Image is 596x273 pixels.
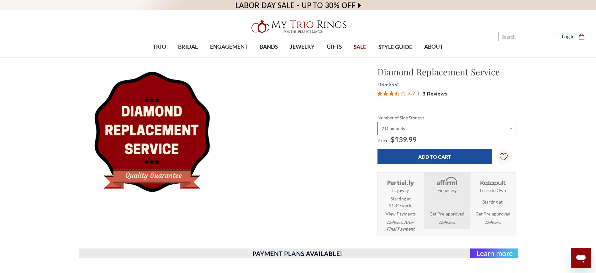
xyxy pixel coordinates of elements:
[260,43,278,51] span: BANDS
[424,43,443,51] span: ABOUT
[389,195,412,209] span: Starting at $1.44/week.
[147,37,172,57] a: TRIO
[392,187,409,194] strong: Layaway
[439,219,455,226] em: Delivers
[571,248,591,268] iframe: Button to launch messaging window
[284,37,320,57] a: JEWELRY
[430,210,464,217] a: Get Pre-approved
[430,57,437,58] button: submenu toggle
[408,89,415,97] span: 3.7
[480,187,506,194] strong: Lease to Own
[172,37,204,57] a: BRIDAL
[386,176,415,187] img: Layaway
[248,17,348,37] img: My Trio Rings
[386,210,416,217] a: View Payments
[485,219,501,226] em: Delivers
[254,37,284,57] a: BANDS
[178,43,198,51] span: BRIDAL
[478,176,508,187] img: Katapult
[327,43,342,51] span: GIFTS
[377,137,390,143] span: Price:
[476,210,510,217] a: Get Pre-approved
[204,37,254,57] a: ENGAGEMENT
[387,219,414,232] em: Delivers After Final Payment
[173,17,423,37] a: My Trio Rings
[496,149,512,165] a: Wish Lists
[372,37,418,57] a: STYLE GUIDE
[578,33,588,40] a: Cart with 0 items
[424,172,469,229] li: Affirm
[437,187,456,194] strong: Financing
[498,32,558,41] input: Search and use arrows or TAB to navigate results
[321,37,348,57] a: GIFTS
[378,43,412,51] span: STYLE GUIDE
[377,149,492,164] input: Add to Cart
[378,172,423,236] li: Layaway
[377,114,516,121] label: Number of Side Stones::
[299,57,305,58] button: submenu toggle
[226,57,232,58] button: submenu toggle
[423,89,448,98] span: 3 Reviews
[377,65,516,79] h1: Diamond Replacement Service
[354,43,366,51] span: SALE
[153,43,166,51] span: TRIO
[562,33,575,40] a: Log in
[348,37,372,57] a: SALE
[377,89,448,98] button: Rated 3.7 out of 5 stars from 3 reviews. Jump to reviews.
[210,43,248,51] span: ENGAGEMENT
[156,57,163,58] button: submenu toggle
[377,81,398,87] span: DRS-SRV
[391,135,417,144] span: $139.99
[185,57,191,58] button: submenu toggle
[418,37,449,57] a: ABOUT
[432,176,461,187] img: Affirm
[80,66,224,209] img: Diamond Replacement Service
[470,172,516,229] li: Katapult
[500,133,508,180] svg: Wish Lists
[331,57,337,58] button: submenu toggle
[483,199,504,205] span: Starting at .
[578,34,585,40] svg: cart.cart_preview
[266,57,272,58] button: submenu toggle
[290,43,315,51] span: JEWELRY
